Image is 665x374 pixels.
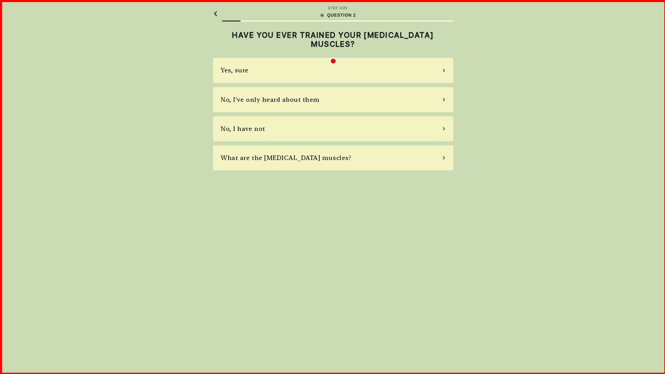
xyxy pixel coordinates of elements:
h2: HAVE YOU EVER TRAINED YOUR [MEDICAL_DATA] MUSCLES? [213,30,452,49]
div: STEP 2 / 25 [327,6,347,11]
div: What are the [MEDICAL_DATA] muscles? [220,153,351,162]
div: QUESTION 2 [319,12,355,18]
div: No, I've only heard about them [220,95,319,104]
div: No, I have not [220,124,265,133]
div: Yes, sure [220,65,248,75]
